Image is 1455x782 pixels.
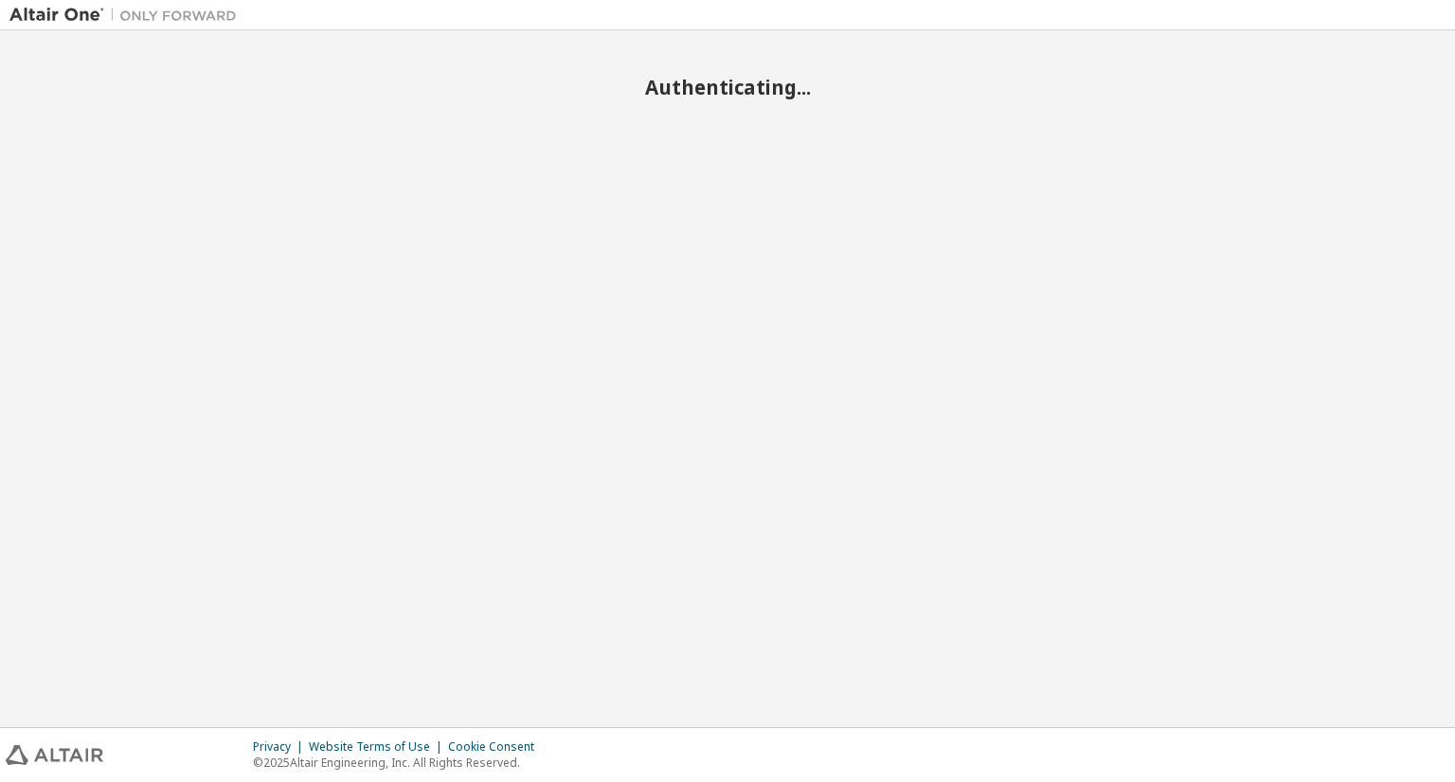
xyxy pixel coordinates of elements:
[6,745,103,765] img: altair_logo.svg
[253,739,309,755] div: Privacy
[9,6,246,25] img: Altair One
[448,739,546,755] div: Cookie Consent
[309,739,448,755] div: Website Terms of Use
[253,755,546,771] p: © 2025 Altair Engineering, Inc. All Rights Reserved.
[9,75,1446,99] h2: Authenticating...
